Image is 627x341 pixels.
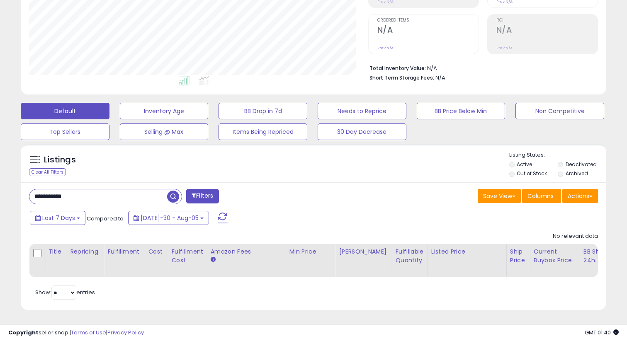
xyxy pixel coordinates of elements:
[8,329,39,336] strong: Copyright
[583,247,614,265] div: BB Share 24h.
[585,329,619,336] span: 2025-08-13 01:40 GMT
[141,214,199,222] span: [DATE]-30 - Aug-05
[435,74,445,82] span: N/A
[478,189,521,203] button: Save View
[71,329,106,336] a: Terms of Use
[527,192,554,200] span: Columns
[107,247,141,256] div: Fulfillment
[553,232,598,240] div: No relevant data
[496,18,598,23] span: ROI
[522,189,561,203] button: Columns
[107,329,144,336] a: Privacy Policy
[318,123,406,140] button: 30 Day Decrease
[35,288,95,296] span: Show: entries
[369,74,434,81] b: Short Term Storage Fees:
[186,189,219,203] button: Filters
[517,161,532,168] label: Active
[30,211,85,225] button: Last 7 Days
[377,25,479,36] h2: N/A
[395,247,424,265] div: Fulfillable Quantity
[42,214,75,222] span: Last 7 Days
[21,103,109,119] button: Default
[431,247,503,256] div: Listed Price
[517,170,547,177] label: Out of Stock
[70,247,100,256] div: Repricing
[289,247,332,256] div: Min Price
[377,46,394,51] small: Prev: N/A
[210,256,215,264] small: Amazon Fees.
[148,247,165,256] div: Cost
[562,189,598,203] button: Actions
[219,103,307,119] button: BB Drop in 7d
[128,211,209,225] button: [DATE]-30 - Aug-05
[318,103,406,119] button: Needs to Reprice
[210,247,282,256] div: Amazon Fees
[29,168,66,176] div: Clear All Filters
[417,103,505,119] button: BB Price Below Min
[515,103,604,119] button: Non Competitive
[8,329,144,337] div: seller snap | |
[219,123,307,140] button: Items Being Repriced
[120,123,209,140] button: Selling @ Max
[44,154,76,166] h5: Listings
[566,170,588,177] label: Archived
[171,247,203,265] div: Fulfillment Cost
[510,247,527,265] div: Ship Price
[87,215,125,222] span: Compared to:
[496,46,513,51] small: Prev: N/A
[377,18,479,23] span: Ordered Items
[21,123,109,140] button: Top Sellers
[496,25,598,36] h2: N/A
[120,103,209,119] button: Inventory Age
[369,65,426,72] b: Total Inventory Value:
[534,247,576,265] div: Current Buybox Price
[369,63,592,73] li: N/A
[339,247,388,256] div: [PERSON_NAME]
[48,247,63,256] div: Title
[509,151,607,159] p: Listing States:
[566,161,597,168] label: Deactivated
